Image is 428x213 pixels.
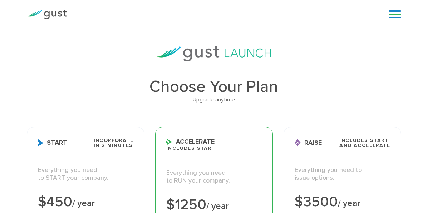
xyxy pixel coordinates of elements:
[94,138,133,148] span: Incorporate in 2 Minutes
[38,166,133,182] p: Everything you need to START your company.
[339,138,390,148] span: Includes START and ACCELERATE
[166,139,215,145] span: Accelerate
[27,10,67,19] img: Gust Logo
[27,95,401,104] div: Upgrade anytime
[206,201,229,212] span: / year
[338,198,360,209] span: / year
[295,195,390,209] div: $3500
[295,139,301,147] img: Raise Icon
[157,46,271,61] img: gust-launch-logos.svg
[295,166,390,182] p: Everything you need to issue options.
[295,139,322,147] span: Raise
[166,146,215,151] span: Includes START
[166,198,262,212] div: $1250
[38,139,67,147] span: Start
[38,139,43,147] img: Start Icon X2
[166,169,262,185] p: Everything you need to RUN your company.
[38,195,133,209] div: $450
[27,79,401,95] h1: Choose Your Plan
[166,139,172,145] img: Accelerate Icon
[72,198,95,209] span: / year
